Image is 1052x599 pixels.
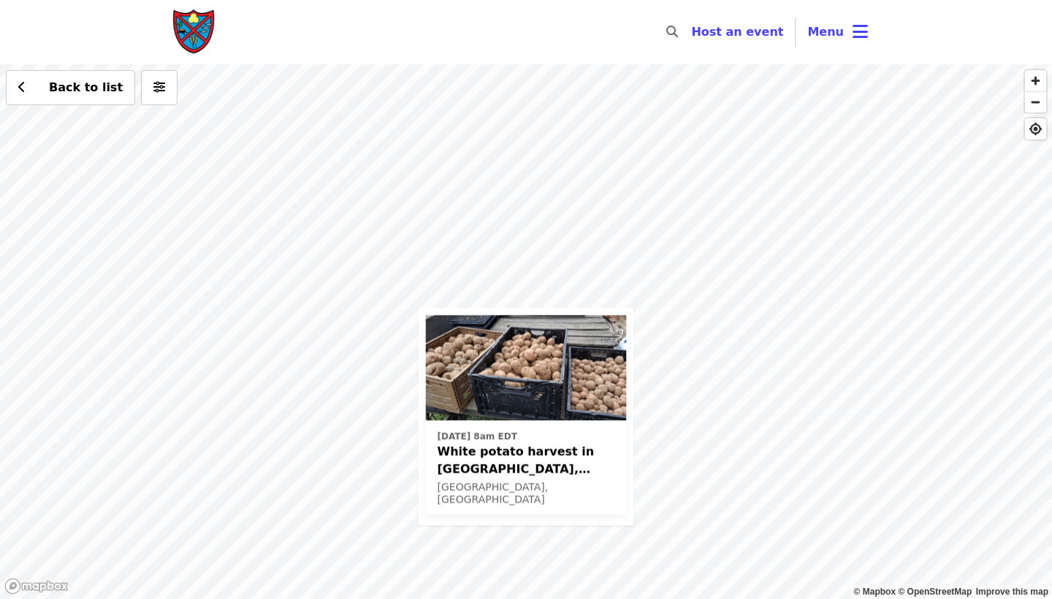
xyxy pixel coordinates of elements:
a: Host an event [691,25,783,39]
a: Mapbox logo [4,578,69,595]
i: bars icon [853,21,868,42]
button: Find My Location [1025,118,1046,140]
a: OpenStreetMap [898,587,972,597]
a: See details for "White potato harvest in Stantonsburg, NC on 9/13!" [426,316,627,515]
button: Zoom Out [1025,91,1046,112]
a: Mapbox [854,587,896,597]
button: More filters (0 selected) [141,70,178,105]
i: sliders-h icon [153,80,165,94]
time: [DATE] 8am EDT [438,430,517,443]
button: Back to list [6,70,135,105]
button: Zoom In [1025,70,1046,91]
span: White potato harvest in [GEOGRAPHIC_DATA], [GEOGRAPHIC_DATA] on 9/13! [438,443,615,478]
input: Search [687,15,698,50]
a: Map feedback [976,587,1048,597]
div: [GEOGRAPHIC_DATA], [GEOGRAPHIC_DATA] [438,481,615,505]
span: Menu [807,25,844,39]
button: Toggle account menu [796,15,880,50]
span: Back to list [49,80,123,94]
img: Society of St. Andrew - Home [172,9,216,56]
img: White potato harvest in Stantonsburg, NC on 9/13! organized by Society of St. Andrew [426,316,627,421]
i: search icon [666,25,678,39]
i: chevron-left icon [18,80,26,94]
